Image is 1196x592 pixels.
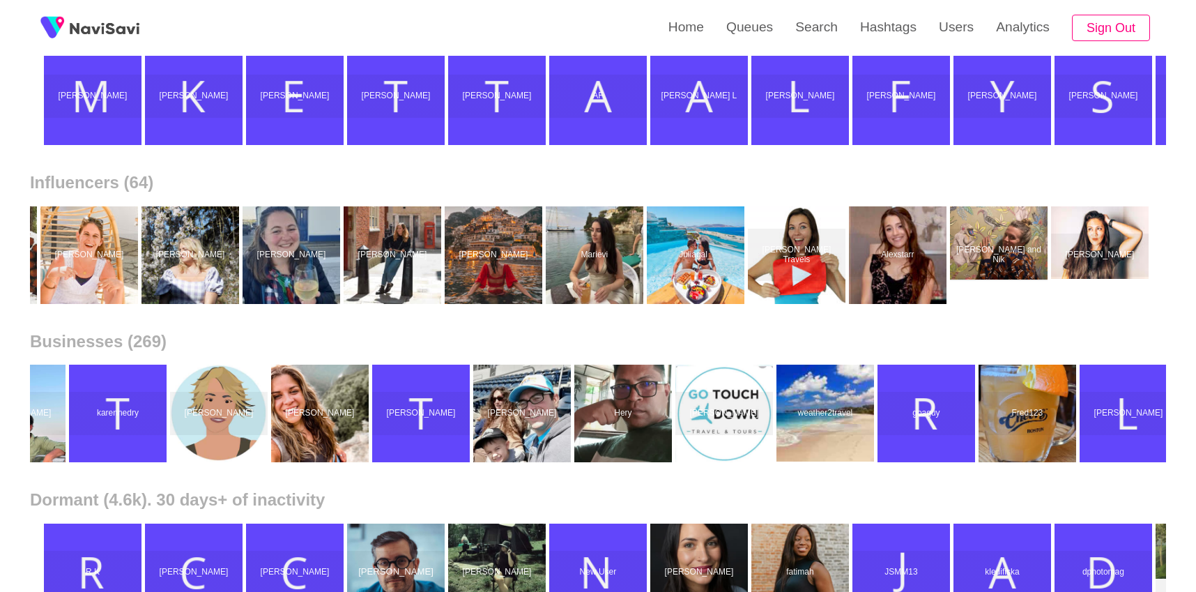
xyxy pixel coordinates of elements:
[246,47,347,145] a: [PERSON_NAME]Eileen Cotter
[47,91,139,101] p: [PERSON_NAME]
[375,409,467,418] p: [PERSON_NAME]
[956,568,1048,577] p: kledifiska
[653,568,745,577] p: [PERSON_NAME]
[451,568,543,577] p: [PERSON_NAME]
[473,365,574,462] a: [PERSON_NAME]Kevin Thompson
[70,21,139,35] img: fireSpot
[148,568,240,577] p: [PERSON_NAME]
[372,365,473,462] a: [PERSON_NAME]Audra Morris
[877,365,979,462] a: goaguygoaguy
[779,409,871,418] p: weather2travel
[675,365,776,462] a: [PERSON_NAME]Deon Barnard
[1051,206,1152,304] a: [PERSON_NAME]Christine Lozada
[748,206,849,304] a: [PERSON_NAME] TravelsDeanna Troy Travels
[1057,568,1149,577] p: dphotomag
[243,206,344,304] a: [PERSON_NAME]Claire
[1082,409,1174,418] p: [PERSON_NAME]
[754,91,846,101] p: [PERSON_NAME]
[44,47,145,145] a: [PERSON_NAME]Mladen Stojanovic
[981,409,1073,418] p: Fred123
[447,250,539,260] p: [PERSON_NAME]
[1055,47,1156,145] a: [PERSON_NAME]Sheri Boka
[574,365,675,462] a: HeryHery
[647,206,748,304] a: Juliagal_Juliagal_
[274,409,366,418] p: [PERSON_NAME]
[69,365,170,462] a: karennedrykarennedry
[549,47,650,145] a: AFAF
[30,332,1166,351] h2: Businesses (269)
[346,567,446,577] p: [PERSON_NAME]
[30,490,1166,510] h2: Dormant (4.6k). 30 days+ of inactivity
[1057,91,1149,101] p: [PERSON_NAME]
[979,365,1080,462] a: Fred123Fred123
[72,409,164,418] p: karennedry
[35,10,70,45] img: fireSpot
[1054,250,1146,260] p: [PERSON_NAME]
[650,47,751,145] a: [PERSON_NAME] LAmie L
[170,365,271,462] a: [PERSON_NAME]Sue Cockell
[852,47,953,145] a: [PERSON_NAME]Fahad almarshadi
[855,91,947,101] p: [PERSON_NAME]
[271,365,372,462] a: [PERSON_NAME]Marissa
[950,206,1051,304] a: [PERSON_NAME] and NikLindsey and Nik
[30,173,1166,192] h2: Influencers (64)
[145,47,246,145] a: [PERSON_NAME]Katerina Veropoulou
[849,206,950,304] a: AlexstarrAlexstarr
[344,206,445,304] a: [PERSON_NAME]Emily Tarrier
[653,91,745,101] p: [PERSON_NAME] L
[751,245,843,265] p: [PERSON_NAME] Travels
[249,568,341,577] p: [PERSON_NAME]
[347,47,448,145] a: [PERSON_NAME]Thomas Howell
[956,91,1048,101] p: [PERSON_NAME]
[445,206,546,304] a: [PERSON_NAME]Barbora Ondrackova
[552,568,644,577] p: New User
[245,250,337,260] p: [PERSON_NAME]
[650,250,742,260] p: Juliagal_
[678,409,770,418] p: [PERSON_NAME]
[350,91,442,101] p: [PERSON_NAME]
[148,91,240,101] p: [PERSON_NAME]
[43,250,135,260] p: [PERSON_NAME]
[577,409,669,418] p: Hery
[880,409,972,418] p: goaguy
[751,47,852,145] a: [PERSON_NAME]Letitia Stevenson
[451,91,543,101] p: [PERSON_NAME]
[173,409,265,418] p: [PERSON_NAME]
[1072,15,1150,42] button: Sign Out
[552,91,644,101] p: AF
[476,409,568,418] p: [PERSON_NAME]
[855,568,947,577] p: JSMM13
[546,206,647,304] a: MarieviMarievi
[249,91,341,101] p: [PERSON_NAME]
[141,206,243,304] a: [PERSON_NAME]Lucy Earnshaw
[1080,365,1181,462] a: [PERSON_NAME]Luca
[40,206,141,304] a: [PERSON_NAME]Steph Kloeckener
[346,250,438,260] p: [PERSON_NAME]
[47,568,139,577] p: R K
[448,47,549,145] a: [PERSON_NAME]Tetsuya Omizo
[953,47,1055,145] a: [PERSON_NAME]Yashvit Naik
[852,250,944,260] p: Alexstarr
[754,568,846,577] p: fatimah
[953,245,1045,265] p: [PERSON_NAME] and Nik
[144,250,236,260] p: [PERSON_NAME]
[776,365,877,462] a: weather2travelweather2travel
[549,250,641,260] p: Marievi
